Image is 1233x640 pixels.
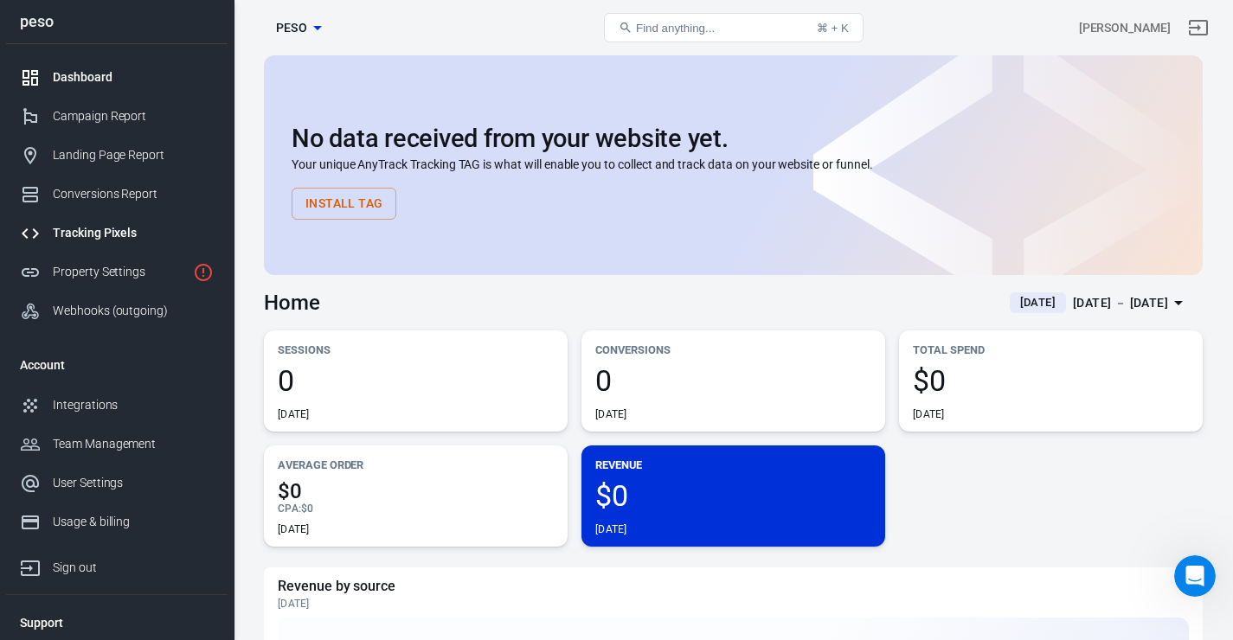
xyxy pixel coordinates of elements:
[996,289,1203,317] button: [DATE][DATE] － [DATE]
[292,125,1175,152] h2: No data received from your website yet.
[278,597,1189,611] div: [DATE]
[595,481,871,510] span: $0
[6,344,228,386] li: Account
[53,474,214,492] div: User Settings
[6,425,228,464] a: Team Management
[595,522,627,536] div: [DATE]
[53,146,214,164] div: Landing Page Report
[278,341,554,359] p: Sessions
[6,502,228,541] a: Usage & billing
[278,456,554,474] p: Average Order
[1079,19,1171,37] div: Account id: tKQwVset
[264,291,320,315] h3: Home
[6,136,228,175] a: Landing Page Report
[6,253,228,291] a: Property Settings
[292,188,396,220] button: Install Tag
[6,97,228,136] a: Campaign Report
[913,407,945,421] div: [DATE]
[595,456,871,474] p: Revenue
[595,341,871,359] p: Conversions
[301,502,313,515] span: $0
[53,513,214,531] div: Usage & billing
[1073,292,1168,314] div: [DATE] － [DATE]
[595,366,871,395] span: 0
[1178,7,1219,48] a: Sign out
[278,366,554,395] span: 0
[604,13,864,42] button: Find anything...⌘ + K
[6,14,228,29] div: peso
[913,366,1189,395] span: $0
[53,559,214,577] div: Sign out
[276,17,308,39] span: peso
[53,396,214,414] div: Integrations
[6,214,228,253] a: Tracking Pixels
[6,58,228,97] a: Dashboard
[278,522,310,536] div: [DATE]
[53,185,214,203] div: Conversions Report
[53,107,214,125] div: Campaign Report
[53,435,214,453] div: Team Management
[278,502,301,515] span: CPA :
[636,22,715,35] span: Find anything...
[6,541,228,587] a: Sign out
[278,407,310,421] div: [DATE]
[255,12,342,44] button: peso
[6,386,228,425] a: Integrations
[595,407,627,421] div: [DATE]
[292,156,1175,174] p: Your unique AnyTrack Tracking TAG is what will enable you to collect and track data on your websi...
[6,291,228,330] a: Webhooks (outgoing)
[817,22,849,35] div: ⌘ + K
[1174,555,1216,597] iframe: Intercom live chat
[53,68,214,86] div: Dashboard
[6,175,228,214] a: Conversions Report
[193,262,214,283] svg: Property is not installed yet
[1013,294,1063,311] span: [DATE]
[6,464,228,502] a: User Settings
[53,263,186,281] div: Property Settings
[278,578,1189,595] h5: Revenue by source
[278,481,554,502] span: $0
[913,341,1189,359] p: Total Spend
[53,224,214,242] div: Tracking Pixels
[53,302,214,320] div: Webhooks (outgoing)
